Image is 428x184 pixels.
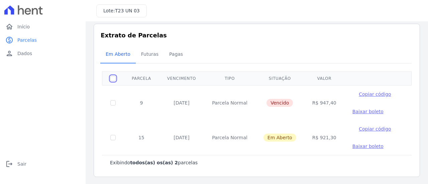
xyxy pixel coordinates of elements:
p: Exibindo parcelas [110,159,198,166]
span: Copiar código [359,126,391,132]
h3: Lote: [103,7,140,14]
span: Futuras [137,47,163,61]
i: home [5,23,13,31]
a: Pagas [164,46,188,63]
span: Em Aberto [263,134,296,142]
span: Vencido [266,99,293,107]
i: paid [5,36,13,44]
td: 9 [124,85,159,120]
a: Futuras [136,46,164,63]
span: Sair [17,161,26,167]
span: Em Aberto [102,47,134,61]
span: Copiar código [359,91,391,97]
td: [DATE] [159,120,204,155]
i: person [5,49,13,57]
td: R$ 921,30 [304,120,344,155]
td: 15 [124,120,159,155]
th: Situação [255,71,304,85]
td: Parcela Normal [204,120,255,155]
a: logoutSair [3,157,83,171]
a: Baixar boleto [352,143,384,150]
th: Vencimento [159,71,204,85]
button: Copiar código [352,126,398,132]
h3: Extrato de Parcelas [101,31,413,40]
span: Baixar boleto [352,109,384,114]
th: Valor [304,71,344,85]
span: Parcelas [17,37,37,43]
a: personDados [3,47,83,60]
span: Início [17,23,30,30]
a: paidParcelas [3,33,83,47]
span: T23 UN 03 [115,8,140,13]
a: homeInício [3,20,83,33]
button: Copiar código [352,91,398,98]
b: todos(as) os(as) 2 [130,160,178,165]
th: Tipo [204,71,255,85]
td: R$ 947,40 [304,85,344,120]
i: logout [5,160,13,168]
a: Baixar boleto [352,108,384,115]
td: [DATE] [159,85,204,120]
span: Baixar boleto [352,144,384,149]
th: Parcela [124,71,159,85]
span: Pagas [165,47,187,61]
span: Dados [17,50,32,57]
td: Parcela Normal [204,85,255,120]
a: Em Aberto [100,46,136,63]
